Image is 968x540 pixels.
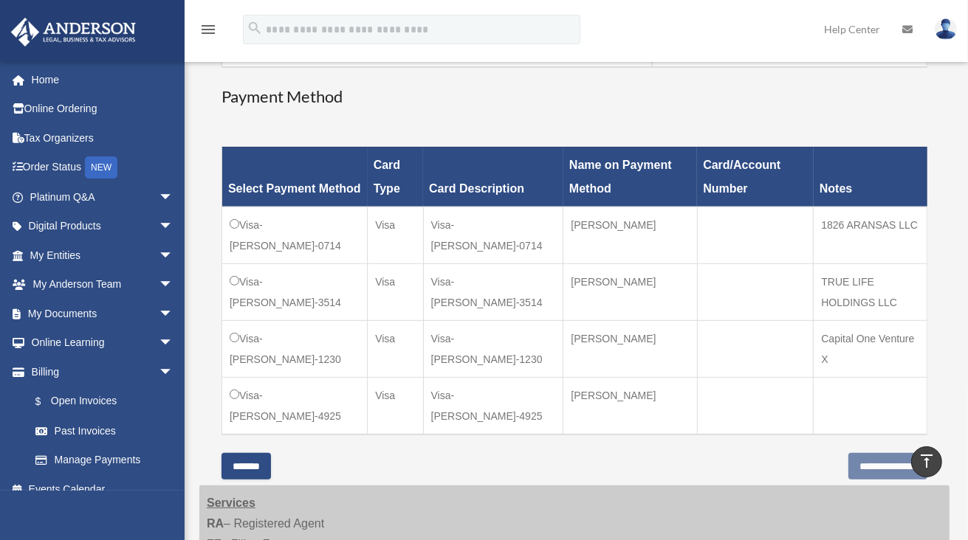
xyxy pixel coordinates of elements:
[199,21,217,38] i: menu
[247,20,263,36] i: search
[159,299,188,329] span: arrow_drop_down
[10,357,188,387] a: Billingarrow_drop_down
[918,452,936,470] i: vertical_align_top
[207,517,224,530] strong: RA
[21,446,188,475] a: Manage Payments
[697,147,814,207] th: Card/Account Number
[935,18,957,40] img: User Pic
[44,392,51,411] span: $
[159,328,188,359] span: arrow_drop_down
[21,416,188,446] a: Past Invoices
[10,212,196,241] a: Digital Productsarrow_drop_down
[7,18,140,46] img: Anderson Advisors Platinum Portal
[423,147,563,207] th: Card Description
[222,147,368,207] th: Select Payment Method
[10,328,196,358] a: Online Learningarrow_drop_down
[814,263,927,320] td: TRUE LIFE HOLDINGS LLC
[423,207,563,263] td: Visa-[PERSON_NAME]-0714
[10,153,196,183] a: Order StatusNEW
[368,207,423,263] td: Visa
[10,182,196,212] a: Platinum Q&Aarrow_drop_down
[21,387,181,417] a: $Open Invoices
[368,263,423,320] td: Visa
[222,377,368,435] td: Visa-[PERSON_NAME]-4925
[159,182,188,212] span: arrow_drop_down
[222,86,927,108] h3: Payment Method
[10,474,196,504] a: Events Calendar
[563,207,697,263] td: [PERSON_NAME]
[563,147,697,207] th: Name on Payment Method
[222,263,368,320] td: Visa-[PERSON_NAME]-3514
[10,299,196,328] a: My Documentsarrow_drop_down
[814,147,927,207] th: Notes
[563,263,697,320] td: [PERSON_NAME]
[222,207,368,263] td: Visa-[PERSON_NAME]-0714
[159,240,188,271] span: arrow_drop_down
[159,212,188,242] span: arrow_drop_down
[159,270,188,300] span: arrow_drop_down
[159,357,188,387] span: arrow_drop_down
[222,320,368,377] td: Visa-[PERSON_NAME]-1230
[10,94,196,124] a: Online Ordering
[199,26,217,38] a: menu
[563,377,697,435] td: [PERSON_NAME]
[423,263,563,320] td: Visa-[PERSON_NAME]-3514
[814,320,927,377] td: Capital One Venture X
[10,65,196,94] a: Home
[207,496,255,509] strong: Services
[368,320,423,377] td: Visa
[85,156,117,179] div: NEW
[423,320,563,377] td: Visa-[PERSON_NAME]-1230
[10,123,196,153] a: Tax Organizers
[423,377,563,435] td: Visa-[PERSON_NAME]-4925
[368,147,423,207] th: Card Type
[563,320,697,377] td: [PERSON_NAME]
[814,207,927,263] td: 1826 ARANSAS LLC
[10,270,196,300] a: My Anderson Teamarrow_drop_down
[368,377,423,435] td: Visa
[10,240,196,270] a: My Entitiesarrow_drop_down
[911,446,942,477] a: vertical_align_top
